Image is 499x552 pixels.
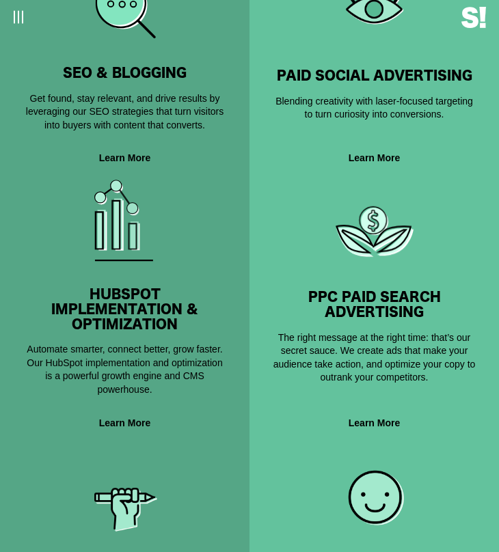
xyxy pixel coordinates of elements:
img: This is an image of the white S! logo [461,7,486,28]
a: privacy policy [165,266,205,273]
strong: Paid Social Advertising [277,66,472,87]
div: Blending creativity with laser-focused targeting to turn curiosity into conversions. [272,84,477,122]
div: Get found, stay relevant, and drive results by leveraging our SEO strategies that turn visitors i... [23,81,228,133]
div: The right message at the right time: that’s our secret sauce. We create ads that make your audien... [272,320,477,385]
div: Learn More [249,416,499,441]
strong: HubSpot Implementation & Optimization [51,284,198,335]
img: This is a dollar sign. [348,206,401,249]
div: Automate smarter, connect better, grow faster. Our HubSpot implementation and optimization is a p... [23,332,228,396]
a: This is a dollar leaf.This is a dollar sign.PPC Paid Search AdvertisingThe right message at the r... [249,176,499,440]
strong: PPC Paid Search Advertising [308,287,441,323]
strong: SEO & Blogging [63,63,187,84]
div: Learn More [249,151,499,176]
